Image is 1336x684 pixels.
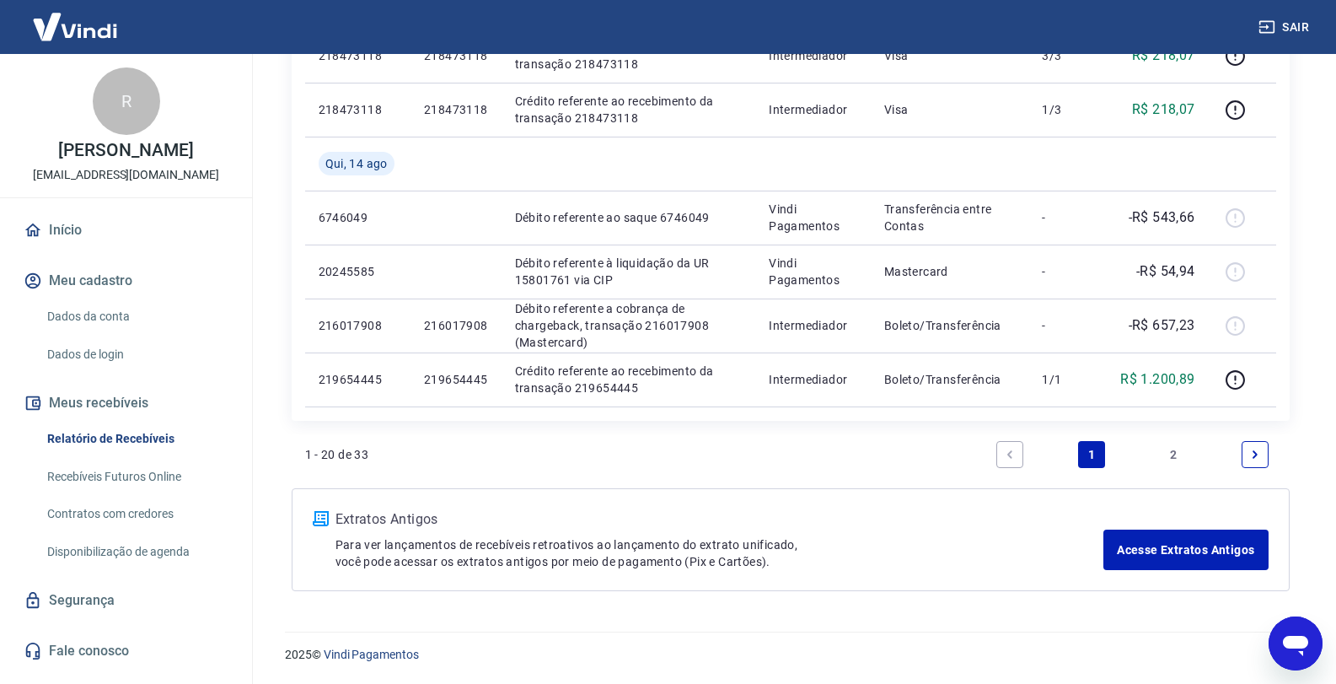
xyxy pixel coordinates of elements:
[769,371,857,388] p: Intermediador
[1242,441,1269,468] a: Next page
[20,633,232,670] a: Fale conosco
[40,299,232,334] a: Dados da conta
[305,446,369,463] p: 1 - 20 de 33
[33,166,219,184] p: [EMAIL_ADDRESS][DOMAIN_NAME]
[40,422,232,456] a: Relatório de Recebíveis
[1129,315,1195,336] p: -R$ 657,23
[40,497,232,531] a: Contratos com credores
[515,209,743,226] p: Débito referente ao saque 6746049
[319,47,397,64] p: 218473118
[20,385,232,422] button: Meus recebíveis
[40,460,232,494] a: Recebíveis Futuros Online
[1269,617,1323,671] iframe: Botão para abrir a janela de mensagens
[424,47,488,64] p: 218473118
[515,255,743,288] p: Débito referente à liquidação da UR 15801761 via CIP
[319,209,397,226] p: 6746049
[325,155,388,172] span: Qui, 14 ago
[1042,47,1092,64] p: 3/3
[884,371,1015,388] p: Boleto/Transferência
[769,201,857,234] p: Vindi Pagamentos
[1042,263,1092,280] p: -
[1078,441,1105,468] a: Page 1 is your current page
[515,93,743,127] p: Crédito referente ao recebimento da transação 218473118
[769,47,857,64] p: Intermediador
[1136,261,1195,282] p: -R$ 54,94
[313,511,329,526] img: ícone
[40,337,232,372] a: Dados de login
[1042,317,1092,334] p: -
[324,648,419,661] a: Vindi Pagamentos
[515,363,743,396] p: Crédito referente ao recebimento da transação 219654445
[319,371,397,388] p: 219654445
[884,317,1015,334] p: Boleto/Transferência
[1042,101,1092,118] p: 1/3
[990,434,1276,475] ul: Pagination
[424,317,488,334] p: 216017908
[1132,46,1195,66] p: R$ 218,07
[335,509,1104,530] p: Extratos Antigos
[1042,371,1092,388] p: 1/1
[93,67,160,135] div: R
[20,212,232,249] a: Início
[20,582,232,619] a: Segurança
[285,646,1296,664] p: 2025 ©
[1103,530,1268,570] a: Acesse Extratos Antigos
[319,263,397,280] p: 20245585
[1042,209,1092,226] p: -
[335,536,1104,570] p: Para ver lançamentos de recebíveis retroativos ao lançamento do extrato unificado, você pode aces...
[1160,441,1187,468] a: Page 2
[58,142,193,159] p: [PERSON_NAME]
[515,300,743,351] p: Débito referente a cobrança de chargeback, transação 216017908 (Mastercard)
[884,201,1015,234] p: Transferência entre Contas
[769,317,857,334] p: Intermediador
[20,1,130,52] img: Vindi
[884,263,1015,280] p: Mastercard
[1129,207,1195,228] p: -R$ 543,66
[20,262,232,299] button: Meu cadastro
[996,441,1023,468] a: Previous page
[1120,369,1194,390] p: R$ 1.200,89
[319,101,397,118] p: 218473118
[769,255,857,288] p: Vindi Pagamentos
[319,317,397,334] p: 216017908
[884,101,1015,118] p: Visa
[884,47,1015,64] p: Visa
[424,101,488,118] p: 218473118
[424,371,488,388] p: 219654445
[1132,100,1195,120] p: R$ 218,07
[515,39,743,73] p: Crédito referente ao recebimento da transação 218473118
[40,535,232,569] a: Disponibilização de agenda
[769,101,857,118] p: Intermediador
[1255,12,1316,43] button: Sair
